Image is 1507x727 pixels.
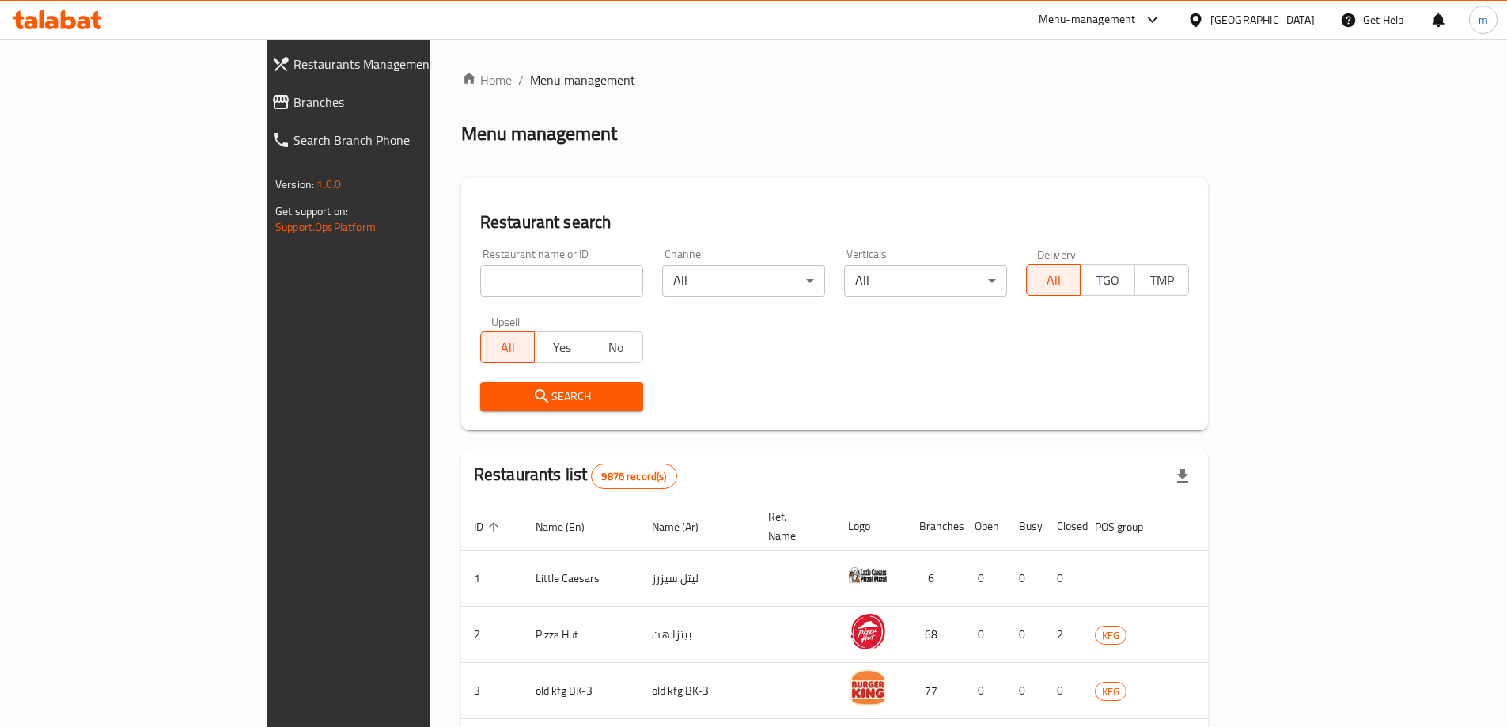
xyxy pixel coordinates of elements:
[523,607,639,663] td: Pizza Hut
[1006,551,1044,607] td: 0
[1142,269,1183,292] span: TMP
[907,607,962,663] td: 68
[474,463,677,489] h2: Restaurants list
[589,331,643,363] button: No
[275,217,376,237] a: Support.OpsPlatform
[1087,269,1128,292] span: TGO
[541,336,582,359] span: Yes
[848,668,888,707] img: old kfg BK-3
[1095,517,1164,536] span: POS group
[534,331,589,363] button: Yes
[662,265,825,297] div: All
[293,55,506,74] span: Restaurants Management
[523,663,639,719] td: old kfg BK-3
[536,517,605,536] span: Name (En)
[1044,663,1082,719] td: 0
[259,83,519,121] a: Branches
[962,551,1006,607] td: 0
[907,551,962,607] td: 6
[962,663,1006,719] td: 0
[1044,551,1082,607] td: 0
[487,336,528,359] span: All
[907,663,962,719] td: 77
[461,121,617,146] h2: Menu management
[596,336,637,359] span: No
[962,502,1006,551] th: Open
[768,507,816,545] span: Ref. Name
[523,551,639,607] td: Little Caesars
[293,131,506,150] span: Search Branch Phone
[480,331,535,363] button: All
[480,210,1189,234] h2: Restaurant search
[530,70,635,89] span: Menu management
[493,387,630,407] span: Search
[1037,248,1077,259] label: Delivery
[474,517,504,536] span: ID
[461,70,1208,89] nav: breadcrumb
[907,502,962,551] th: Branches
[1006,607,1044,663] td: 0
[275,174,314,195] span: Version:
[480,382,643,411] button: Search
[1479,11,1488,28] span: m
[1096,627,1126,645] span: KFG
[848,555,888,595] img: Little Caesars
[293,93,506,112] span: Branches
[1164,457,1202,495] div: Export file
[1039,10,1136,29] div: Menu-management
[639,551,755,607] td: ليتل سيزرز
[518,70,524,89] li: /
[480,265,643,297] input: Search for restaurant name or ID..
[1026,264,1081,296] button: All
[848,612,888,651] img: Pizza Hut
[259,121,519,159] a: Search Branch Phone
[1080,264,1134,296] button: TGO
[652,517,719,536] span: Name (Ar)
[316,174,341,195] span: 1.0.0
[639,607,755,663] td: بيتزا هت
[1044,607,1082,663] td: 2
[844,265,1007,297] div: All
[1033,269,1074,292] span: All
[1134,264,1189,296] button: TMP
[1210,11,1315,28] div: [GEOGRAPHIC_DATA]
[259,45,519,83] a: Restaurants Management
[1044,502,1082,551] th: Closed
[962,607,1006,663] td: 0
[1006,663,1044,719] td: 0
[592,469,676,484] span: 9876 record(s)
[639,663,755,719] td: old kfg BK-3
[835,502,907,551] th: Logo
[591,464,676,489] div: Total records count
[275,201,348,222] span: Get support on:
[1006,502,1044,551] th: Busy
[491,316,521,327] label: Upsell
[1096,683,1126,701] span: KFG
